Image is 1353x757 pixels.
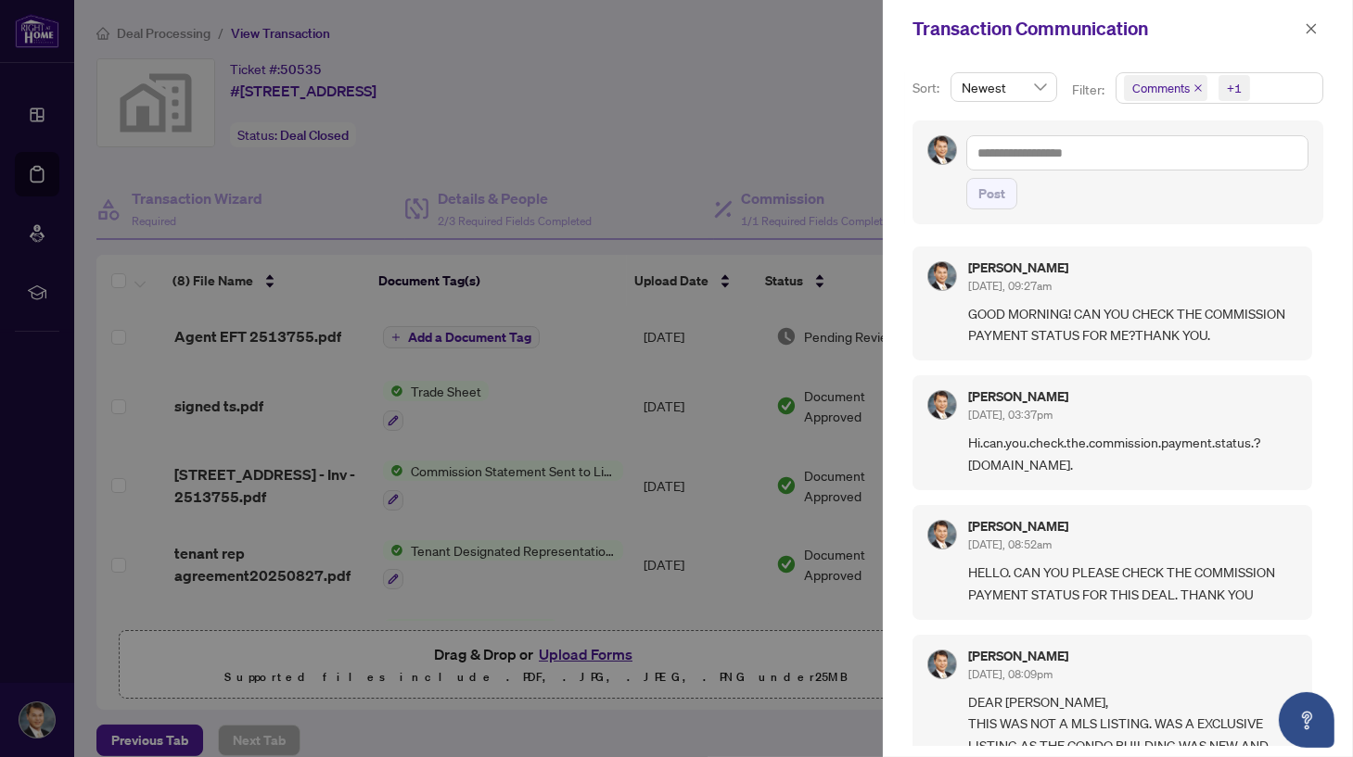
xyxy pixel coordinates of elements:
[968,432,1297,475] span: Hi.can.you.check.the.commission.payment.status.?[DOMAIN_NAME].
[928,136,956,164] img: Profile Icon
[962,73,1046,101] span: Newest
[968,261,1068,274] h5: [PERSON_NAME]
[1124,75,1207,101] span: Comments
[928,650,956,678] img: Profile Icon
[928,262,956,290] img: Profile Icon
[968,667,1053,681] span: [DATE], 08:09pm
[968,390,1068,403] h5: [PERSON_NAME]
[928,391,956,419] img: Profile Icon
[1279,692,1334,748] button: Open asap
[968,650,1068,662] h5: [PERSON_NAME]
[928,521,956,549] img: Profile Icon
[968,279,1052,293] span: [DATE], 09:27am
[968,561,1297,605] span: HELLO. CAN YOU PLEASE CHECK THE COMMISSION PAYMENT STATUS FOR THIS DEAL. THANK YOU
[968,408,1053,422] span: [DATE], 03:37pm
[1132,79,1190,97] span: Comments
[913,78,943,98] p: Sort:
[1072,80,1107,100] p: Filter:
[1227,79,1242,97] div: +1
[913,15,1299,43] div: Transaction Communication
[1305,22,1318,35] span: close
[968,520,1068,533] h5: [PERSON_NAME]
[968,537,1052,551] span: [DATE], 08:52am
[968,303,1297,347] span: GOOD MORNING! CAN YOU CHECK THE COMMISSION PAYMENT STATUS FOR ME?THANK YOU.
[966,178,1017,209] button: Post
[1193,83,1203,93] span: close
